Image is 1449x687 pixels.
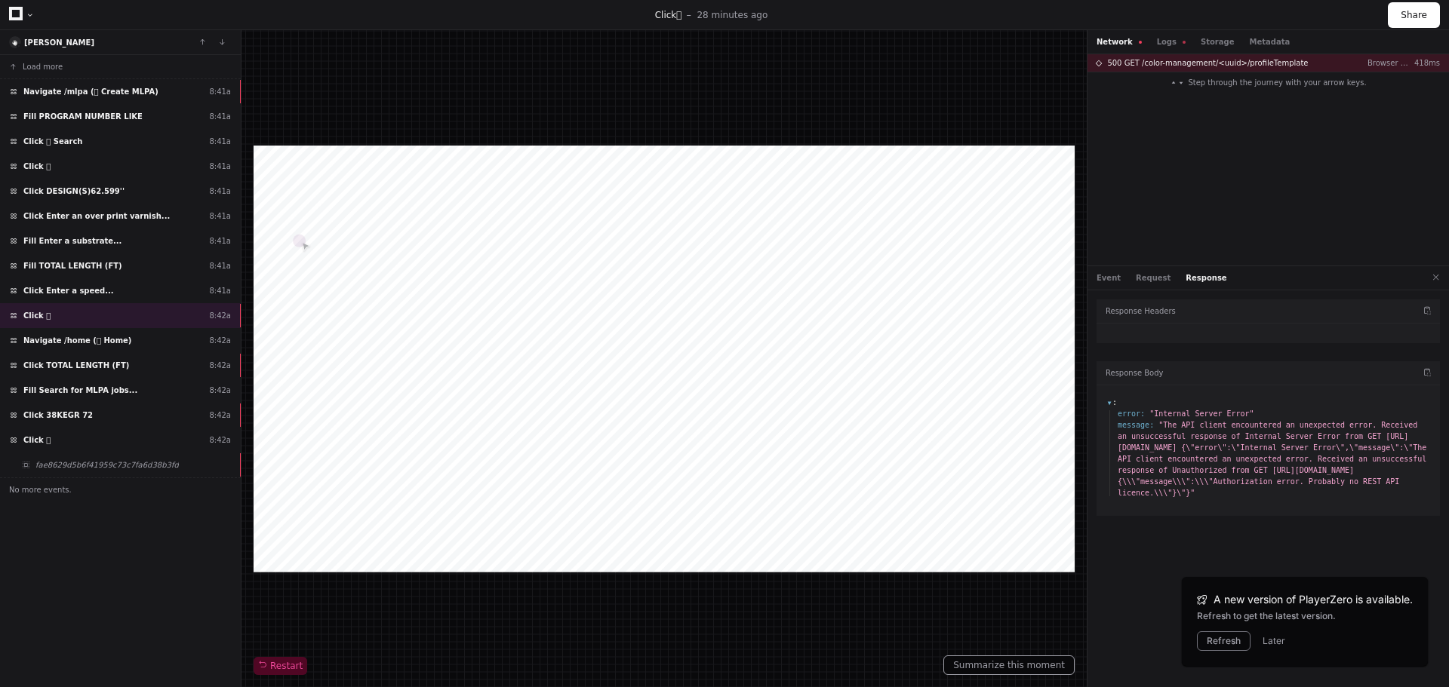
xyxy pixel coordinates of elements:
[23,86,158,97] span: Navigate /mlpa ( Create MLPA)
[1197,610,1413,622] div: Refresh to get the latest version.
[209,260,231,271] div: 8:41a
[258,660,303,672] span: Restart
[1188,77,1366,88] span: Step through the journey with your arrow keys.
[1097,36,1142,48] button: Network
[943,655,1075,675] button: Summarize this moment
[254,657,307,675] button: Restart
[209,186,231,197] div: 8:41a
[23,310,51,321] span: Click 
[9,484,72,495] span: No more events.
[1214,592,1413,607] span: A new version of PlayerZero is available.
[23,235,122,247] span: Fill Enter a substrate...
[1106,305,1176,317] h3: Response Headers
[209,285,231,296] div: 8:41a
[23,136,82,147] span: Click  Search
[209,335,231,346] div: 8:42a
[1197,631,1251,651] button: Refresh
[23,335,131,346] span: Navigate /home ( Home)
[209,434,231,446] div: 8:42a
[209,360,231,371] div: 8:42a
[697,9,768,21] p: 28 minutes ago
[1106,367,1163,379] h3: Response Body
[23,111,143,122] span: Fill PROGRAM NUMBER LIKE
[1186,272,1226,284] button: Response
[1263,635,1285,647] button: Later
[1249,36,1290,48] button: Metadata
[1201,36,1234,48] button: Storage
[209,136,231,147] div: 8:41a
[655,10,677,20] span: Click
[209,111,231,122] div: 8:41a
[23,385,137,396] span: Fill Search for MLPA jobs...
[23,61,63,72] span: Load more
[23,434,51,446] span: Click 
[35,459,179,471] span: fae8629d5b6f41959c73c7fa6d38b3fd
[209,409,231,421] div: 8:42a
[23,360,129,371] span: Click TOTAL LENGTH (FT)
[209,161,231,172] div: 8:41a
[23,186,125,197] span: Click DESIGN(S)62.599''
[209,86,231,97] div: 8:41a
[1136,272,1171,284] button: Request
[1401,637,1441,678] iframe: Open customer support
[23,260,122,271] span: Fill TOTAL LENGTH (FT)
[209,235,231,247] div: 8:41a
[209,385,231,396] div: 8:42a
[24,38,94,47] a: [PERSON_NAME]
[676,10,681,20] span: 
[23,161,51,172] span: Click 
[1367,57,1410,69] p: Browser Prod
[209,210,231,222] div: 8:41a
[1107,57,1308,69] span: 500 GET /color-management/<uuid>/profileTemplate
[23,285,114,296] span: Click Enter a speed...
[23,409,93,421] span: Click 38KEGR 72
[1157,36,1186,48] button: Logs
[1410,57,1440,69] p: 418ms
[1097,272,1121,284] button: Event
[23,210,170,222] span: Click Enter an over print varnish...
[11,38,20,48] img: 10.svg
[1388,2,1440,28] button: Share
[209,310,231,321] div: 8:42a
